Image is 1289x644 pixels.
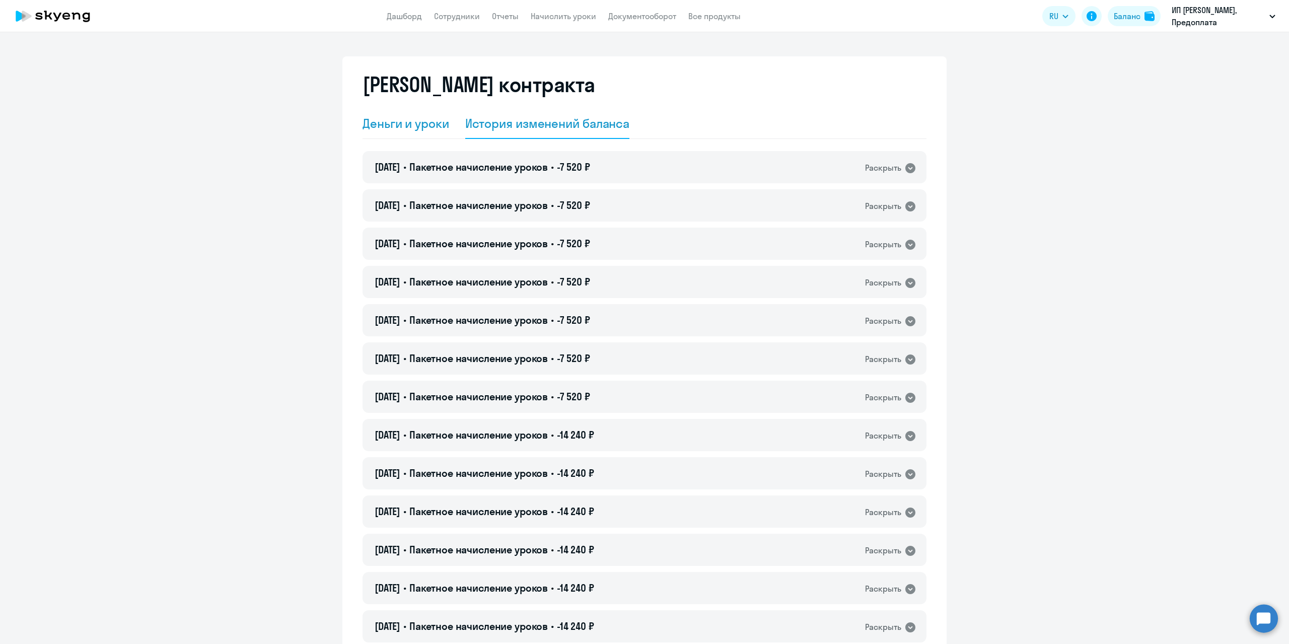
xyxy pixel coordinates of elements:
[557,543,594,556] span: -14 240 ₽
[557,352,590,365] span: -7 520 ₽
[557,582,594,594] span: -14 240 ₽
[865,621,901,633] div: Раскрыть
[375,275,400,288] span: [DATE]
[551,390,554,403] span: •
[557,428,594,441] span: -14 240 ₽
[557,275,590,288] span: -7 520 ₽
[551,505,554,518] span: •
[557,467,594,479] span: -14 240 ₽
[551,543,554,556] span: •
[557,505,594,518] span: -14 240 ₽
[403,620,406,632] span: •
[865,544,901,557] div: Раскрыть
[409,161,548,173] span: Пакетное начисление уроков
[865,506,901,519] div: Раскрыть
[492,11,519,21] a: Отчеты
[557,237,590,250] span: -7 520 ₽
[865,276,901,289] div: Раскрыть
[409,543,548,556] span: Пакетное начисление уроков
[409,199,548,211] span: Пакетное начисление уроков
[375,161,400,173] span: [DATE]
[403,237,406,250] span: •
[465,115,630,131] div: История изменений баланса
[1108,6,1161,26] button: Балансbalance
[865,200,901,212] div: Раскрыть
[409,428,548,441] span: Пакетное начисление уроков
[434,11,480,21] a: Сотрудники
[375,467,400,479] span: [DATE]
[551,237,554,250] span: •
[608,11,676,21] a: Документооборот
[363,73,595,97] h2: [PERSON_NAME] контракта
[865,238,901,251] div: Раскрыть
[409,314,548,326] span: Пакетное начисление уроков
[865,391,901,404] div: Раскрыть
[557,199,590,211] span: -7 520 ₽
[865,162,901,174] div: Раскрыть
[403,467,406,479] span: •
[375,620,400,632] span: [DATE]
[1167,4,1280,28] button: ИП [PERSON_NAME], Предоплата
[375,505,400,518] span: [DATE]
[531,11,596,21] a: Начислить уроки
[409,505,548,518] span: Пакетное начисление уроков
[1114,10,1140,22] div: Баланс
[403,582,406,594] span: •
[865,468,901,480] div: Раскрыть
[375,543,400,556] span: [DATE]
[403,505,406,518] span: •
[557,620,594,632] span: -14 240 ₽
[1172,4,1265,28] p: ИП [PERSON_NAME], Предоплата
[409,620,548,632] span: Пакетное начисление уроков
[375,199,400,211] span: [DATE]
[409,467,548,479] span: Пакетное начисление уроков
[375,428,400,441] span: [DATE]
[551,199,554,211] span: •
[865,430,901,442] div: Раскрыть
[551,620,554,632] span: •
[375,390,400,403] span: [DATE]
[363,115,449,131] div: Деньги и уроки
[551,352,554,365] span: •
[375,237,400,250] span: [DATE]
[409,237,548,250] span: Пакетное начисление уроков
[865,583,901,595] div: Раскрыть
[409,352,548,365] span: Пакетное начисление уроков
[375,314,400,326] span: [DATE]
[403,390,406,403] span: •
[403,314,406,326] span: •
[688,11,741,21] a: Все продукты
[865,353,901,366] div: Раскрыть
[1049,10,1058,22] span: RU
[865,315,901,327] div: Раскрыть
[403,199,406,211] span: •
[375,582,400,594] span: [DATE]
[409,582,548,594] span: Пакетное начисление уроков
[403,161,406,173] span: •
[557,161,590,173] span: -7 520 ₽
[557,390,590,403] span: -7 520 ₽
[409,390,548,403] span: Пакетное начисление уроков
[551,161,554,173] span: •
[387,11,422,21] a: Дашборд
[403,275,406,288] span: •
[403,543,406,556] span: •
[1042,6,1076,26] button: RU
[551,314,554,326] span: •
[375,352,400,365] span: [DATE]
[557,314,590,326] span: -7 520 ₽
[551,582,554,594] span: •
[551,467,554,479] span: •
[403,352,406,365] span: •
[409,275,548,288] span: Пакетное начисление уроков
[403,428,406,441] span: •
[1144,11,1155,21] img: balance
[551,275,554,288] span: •
[551,428,554,441] span: •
